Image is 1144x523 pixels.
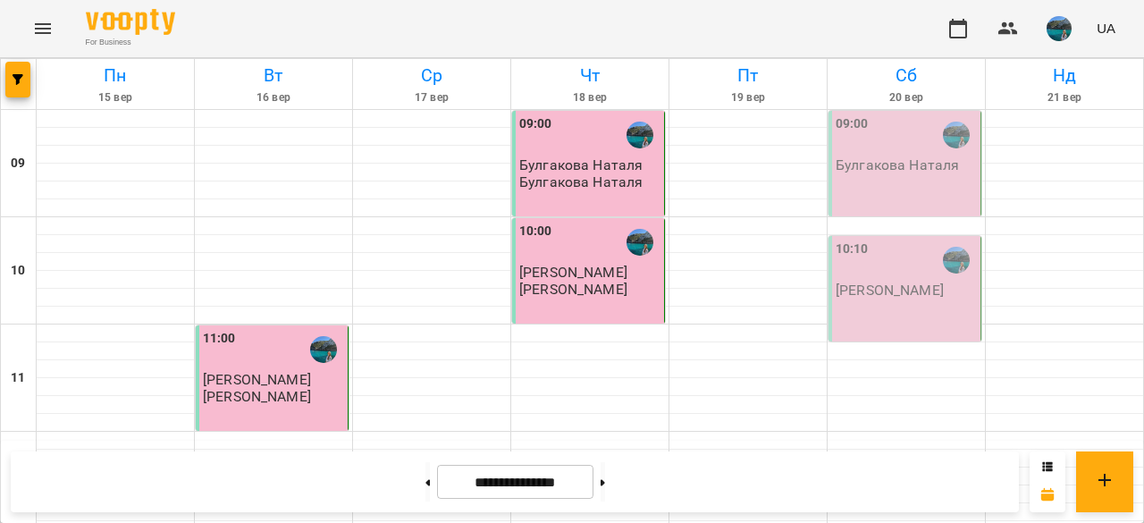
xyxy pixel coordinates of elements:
label: 10:10 [836,240,869,259]
h6: 11 [11,368,25,388]
button: UA [1089,12,1123,45]
h6: 18 вер [514,89,666,106]
img: Войтович Аріна [310,336,337,363]
span: Булгакова Наталя [519,156,643,173]
img: 60415085415ff60041987987a0d20803.jpg [1047,16,1072,41]
button: Menu [21,7,64,50]
h6: 10 [11,261,25,281]
p: [PERSON_NAME] [519,282,627,297]
p: [PERSON_NAME] [836,283,944,298]
h6: Сб [830,62,982,89]
h6: Пт [672,62,824,89]
label: 09:00 [519,114,552,134]
h6: 19 вер [672,89,824,106]
label: 09:00 [836,114,869,134]
h6: 15 вер [39,89,191,106]
span: UA [1097,19,1115,38]
img: Войтович Аріна [943,247,970,274]
img: Войтович Аріна [627,229,653,256]
img: Войтович Аріна [943,122,970,148]
p: Булгакова Наталя [519,174,643,190]
h6: Чт [514,62,666,89]
h6: 16 вер [198,89,349,106]
h6: 09 [11,154,25,173]
h6: Вт [198,62,349,89]
img: Войтович Аріна [627,122,653,148]
img: Voopty Logo [86,9,175,35]
span: [PERSON_NAME] [203,371,311,388]
span: For Business [86,37,175,48]
p: [PERSON_NAME] [203,389,311,404]
h6: Пн [39,62,191,89]
h6: Ср [356,62,508,89]
h6: 20 вер [830,89,982,106]
p: Булгакова Наталя [836,157,959,173]
span: [PERSON_NAME] [519,264,627,281]
h6: Нд [988,62,1140,89]
label: 11:00 [203,329,236,349]
label: 10:00 [519,222,552,241]
h6: 21 вер [988,89,1140,106]
h6: 17 вер [356,89,508,106]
